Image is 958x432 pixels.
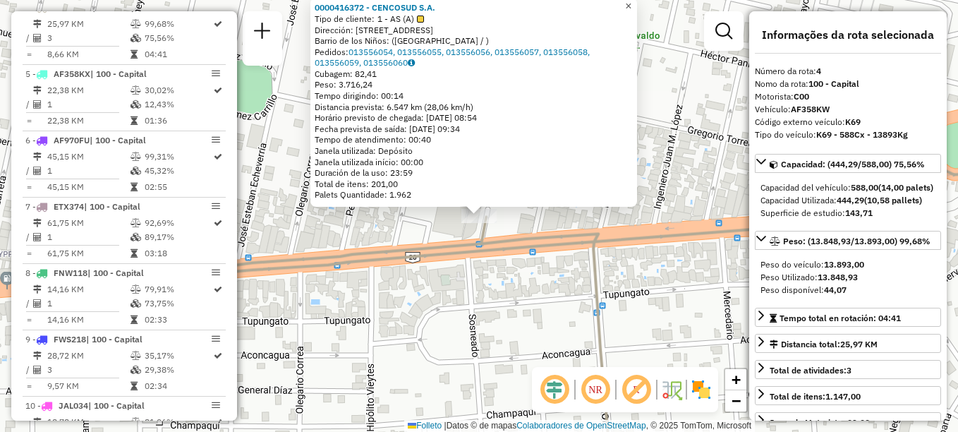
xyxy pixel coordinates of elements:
[92,2,149,13] span: | 100 - Capital
[755,386,941,405] a: Total de itens:1.147,00
[780,313,901,323] span: Tempo total en rotación: 04:41
[47,164,130,178] td: 1
[47,246,130,260] td: 61,75 KM
[315,134,431,145] font: Tempo de atendimento: 00:40
[214,285,222,294] i: Rota otimizada
[760,207,935,220] div: Superficie de estudio:
[144,246,212,260] td: 03:18
[315,13,375,25] font: Tipo de cliente:
[315,2,435,13] strong: 0000416372 - CENCOSUD S.A.
[131,183,138,191] i: Tempo total em rota
[755,65,941,78] div: Número da rota:
[755,231,941,250] a: Peso: (13.848,93/13.893,00) 99,68%
[516,421,645,431] a: Colaboradores de OpenStreetMap
[131,249,138,258] i: Tempo total em rota
[131,34,141,42] i: % de utilização da cubagem
[248,17,277,49] a: Nova sessão e pesquisa
[47,31,130,45] td: 3
[315,68,377,79] font: Cubagem: 82,41
[315,157,633,168] div: Janela utilizada início: 00:00
[47,180,130,194] td: 45,15 KM
[791,104,830,114] strong: AF358KW
[404,420,755,432] div: Datos © de mapas , © 2025 TomTom, Microsoft
[212,136,220,144] em: Opções
[755,154,941,173] a: Capacidad: (444,29/588,00) 75,56%
[315,124,633,135] div: Fecha prevista de saída: [DATE] 09:34
[33,167,42,175] i: Total de Atividades
[131,285,141,294] i: % de utilização do peso
[47,415,130,429] td: 18,78 KM
[131,233,141,241] i: % de utilização da cubagem
[145,364,174,375] font: 29,38%
[131,316,138,324] i: Tempo total em rota
[315,145,633,157] div: Janela utilizada: Depósito
[825,391,861,402] strong: 1.147,00
[214,152,222,161] i: Rota otimizada
[755,412,941,431] a: Jornada Motorista: 09:00
[47,282,130,296] td: 14,16 KM
[837,195,864,205] strong: 444,29
[538,373,571,407] span: Ocultar deslocamento
[33,219,42,227] i: Distância Total
[25,400,41,411] font: 10 -
[25,334,36,344] font: 9 -
[847,365,851,376] strong: 3
[725,369,746,390] a: Acercar
[144,17,212,31] td: 99,68%
[33,86,42,95] i: Distância Total
[144,114,212,128] td: 01:36
[144,83,212,97] td: 30,02%
[725,390,746,412] a: Alejar
[25,31,32,45] td: /
[54,68,90,79] span: AF358KX
[212,335,220,343] em: Opções
[59,400,88,411] span: JAL034
[214,418,222,426] i: Rota otimizada
[131,20,141,28] i: % de utilização do peso
[47,83,130,97] td: 22,38 KM
[33,418,42,426] i: Distância Total
[315,35,633,47] div: Barrio de los Niños: ([GEOGRAPHIC_DATA] / )
[755,128,941,141] div: Tipo do veículo:
[25,2,36,13] font: 4 -
[770,416,870,429] div: Jornada Motorista: 09:00
[33,34,42,42] i: Total de Atividades
[408,421,442,431] a: Folleto
[87,268,144,278] span: | 100 - Capital
[131,299,141,308] i: % de utilização da cubagem
[25,363,32,377] td: /
[54,201,84,212] span: ETX374
[212,268,220,277] em: Opções
[47,230,130,244] td: 1
[145,298,174,308] font: 73,75%
[755,308,941,327] a: Tempo total en rotación: 04:41
[315,47,590,68] a: 013556054, 013556055, 013556056, 013556057, 013556058, 013556059, 013556060
[54,268,87,278] span: FNW118
[212,202,220,210] em: Opções
[781,339,878,349] font: Distancia total:
[619,373,653,407] span: Exibir rótulo
[131,86,141,95] i: % de utilização do peso
[54,2,92,13] span: AF358KW
[131,352,141,360] i: % de utilização do peso
[84,201,140,212] span: | 100 - Capital
[25,47,32,61] td: =
[131,382,138,390] i: Tempo total em rota
[144,349,212,363] td: 35,17%
[408,59,415,67] i: Observações
[315,112,633,124] div: Horário previsto de chegada: [DATE] 08:54
[131,219,141,227] i: % de utilização do peso
[86,334,143,344] span: | 100 - Capital
[131,152,141,161] i: % de utilização do peso
[808,78,859,89] strong: 100 - Capital
[760,195,922,205] font: Capacidad Utilizada:
[25,97,32,112] td: /
[131,50,138,59] i: Tempo total em rota
[840,339,878,349] span: 25,97 KM
[214,20,222,28] i: Rota otimizada
[47,114,130,128] td: 22,38 KM
[25,246,32,260] td: =
[25,313,32,327] td: =
[47,379,130,393] td: 9,57 KM
[755,104,830,114] font: Vehículo:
